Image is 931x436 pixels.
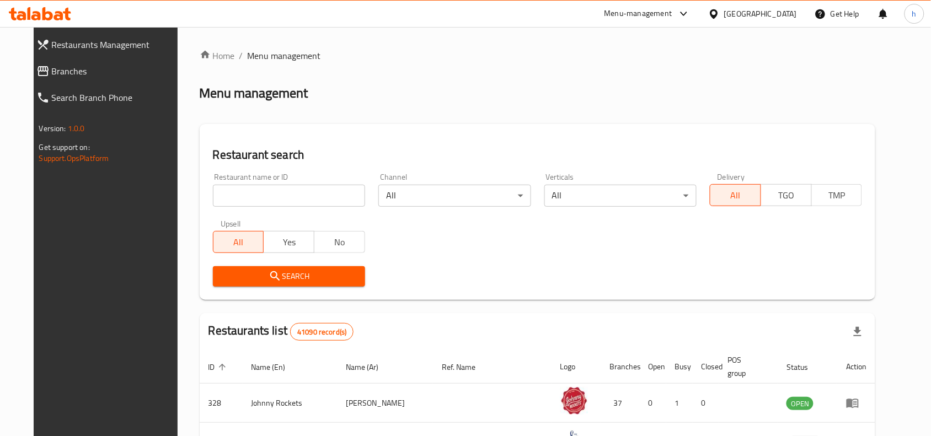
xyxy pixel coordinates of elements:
[200,49,235,62] a: Home
[766,187,807,203] span: TGO
[693,350,719,384] th: Closed
[710,184,761,206] button: All
[811,184,863,206] button: TMP
[601,350,640,384] th: Branches
[221,220,241,228] label: Upsell
[761,184,812,206] button: TGO
[346,360,393,374] span: Name (Ar)
[213,231,264,253] button: All
[263,231,314,253] button: Yes
[213,185,365,207] input: Search for restaurant name or ID..
[243,384,338,423] td: Johnny Rockets
[239,49,243,62] li: /
[786,397,814,410] span: OPEN
[337,384,433,423] td: [PERSON_NAME]
[28,31,189,58] a: Restaurants Management
[601,384,640,423] td: 37
[442,360,490,374] span: Ref. Name
[728,353,765,380] span: POS group
[200,84,308,102] h2: Menu management
[604,7,672,20] div: Menu-management
[816,187,858,203] span: TMP
[291,327,353,337] span: 41090 record(s)
[290,323,354,341] div: Total records count
[39,151,109,165] a: Support.OpsPlatform
[640,350,666,384] th: Open
[640,384,666,423] td: 0
[28,84,189,111] a: Search Branch Phone
[52,91,180,104] span: Search Branch Phone
[552,350,601,384] th: Logo
[560,387,588,415] img: Johnny Rockets
[268,234,310,250] span: Yes
[718,173,745,181] label: Delivery
[39,140,90,154] span: Get support on:
[39,121,66,136] span: Version:
[208,322,354,341] h2: Restaurants list
[786,360,822,374] span: Status
[666,384,693,423] td: 1
[248,49,321,62] span: Menu management
[544,185,697,207] div: All
[222,270,356,283] span: Search
[200,384,243,423] td: 328
[252,360,300,374] span: Name (En)
[912,8,917,20] span: h
[314,231,365,253] button: No
[715,187,757,203] span: All
[844,319,871,345] div: Export file
[837,350,875,384] th: Action
[378,185,531,207] div: All
[52,64,180,78] span: Branches
[786,397,814,410] div: OPEN
[28,58,189,84] a: Branches
[693,384,719,423] td: 0
[213,266,365,287] button: Search
[666,350,693,384] th: Busy
[218,234,260,250] span: All
[846,396,866,410] div: Menu
[319,234,361,250] span: No
[213,147,863,163] h2: Restaurant search
[68,121,85,136] span: 1.0.0
[208,360,229,374] span: ID
[200,49,876,62] nav: breadcrumb
[52,38,180,51] span: Restaurants Management
[724,8,797,20] div: [GEOGRAPHIC_DATA]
